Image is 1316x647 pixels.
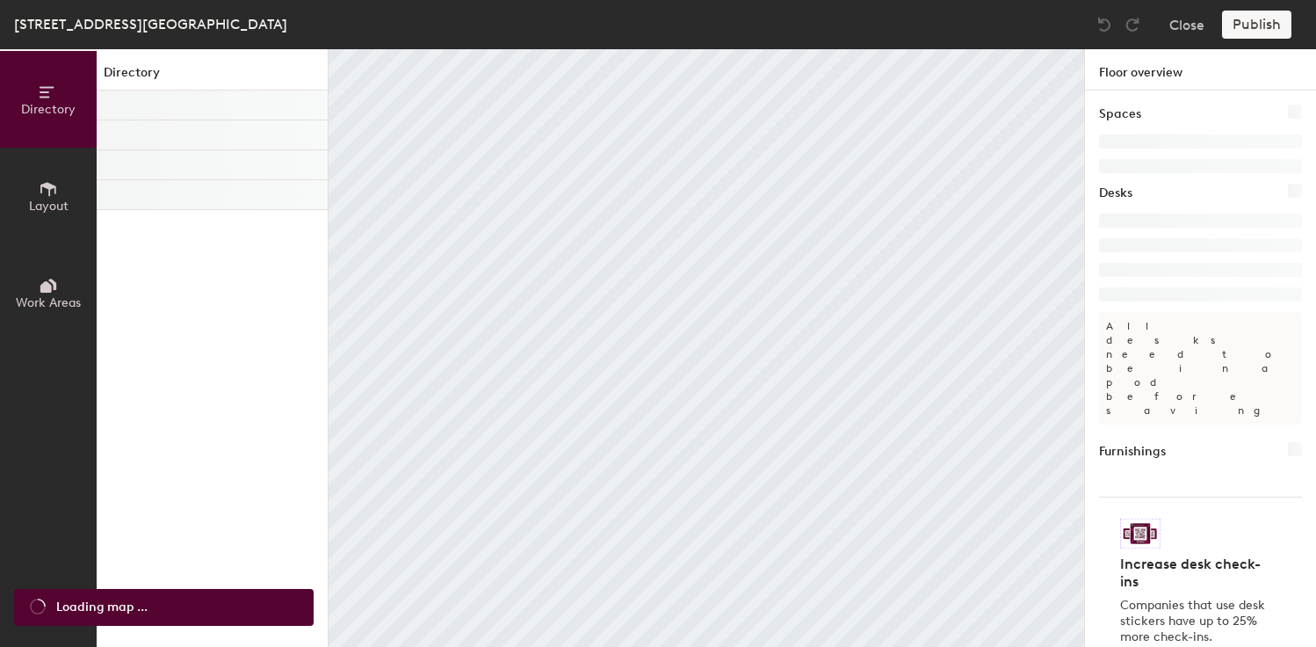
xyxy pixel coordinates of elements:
[1099,312,1302,425] p: All desks need to be in a pod before saving
[1124,16,1141,33] img: Redo
[29,199,69,214] span: Layout
[1095,16,1113,33] img: Undo
[1169,11,1204,39] button: Close
[1099,105,1141,124] h1: Spaces
[56,598,148,617] span: Loading map ...
[1099,442,1166,462] h1: Furnishings
[329,49,1084,647] canvas: Map
[1099,184,1132,203] h1: Desks
[14,13,287,35] div: [STREET_ADDRESS][GEOGRAPHIC_DATA]
[1120,598,1270,645] p: Companies that use desk stickers have up to 25% more check-ins.
[1085,49,1316,91] h1: Floor overview
[1120,556,1270,591] h4: Increase desk check-ins
[97,63,328,91] h1: Directory
[21,102,76,117] span: Directory
[1120,519,1161,549] img: Sticker logo
[16,295,81,310] span: Work Areas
